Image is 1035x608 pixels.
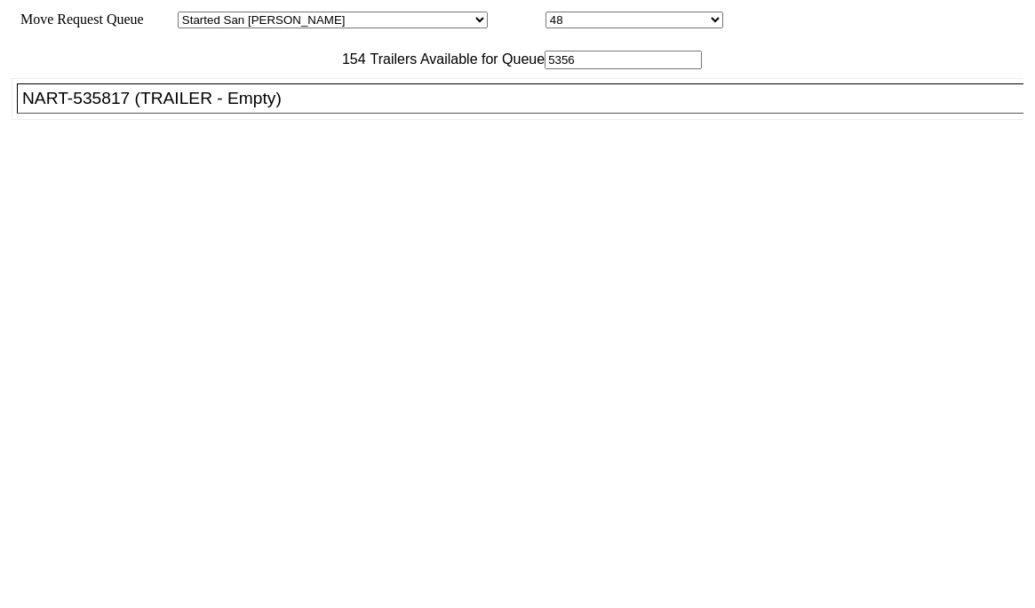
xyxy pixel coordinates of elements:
span: Move Request Queue [12,12,144,27]
span: Trailers Available for Queue [366,51,545,67]
span: Location [491,12,542,27]
input: Filter Available Trailers [545,51,702,69]
span: Area [147,12,174,27]
span: 154 [333,51,366,67]
div: NART-535817 (TRAILER - Empty) [22,89,1034,108]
